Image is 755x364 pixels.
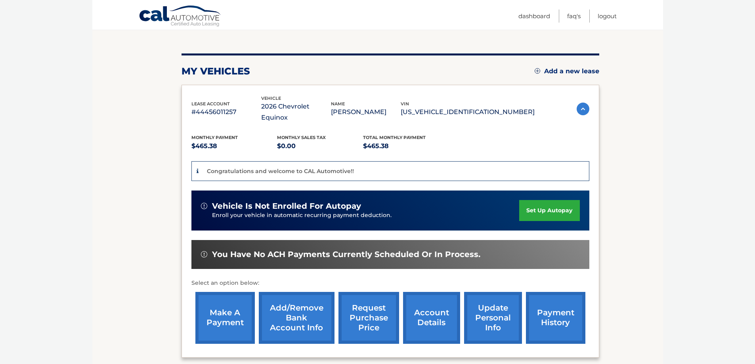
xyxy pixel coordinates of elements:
[518,10,550,23] a: Dashboard
[401,101,409,107] span: vin
[191,278,589,288] p: Select an option below:
[401,107,535,118] p: [US_VEHICLE_IDENTIFICATION_NUMBER]
[363,135,426,140] span: Total Monthly Payment
[519,200,579,221] a: set up autopay
[363,141,449,152] p: $465.38
[535,68,540,74] img: add.svg
[598,10,617,23] a: Logout
[403,292,460,344] a: account details
[535,67,599,75] a: Add a new lease
[577,103,589,115] img: accordion-active.svg
[207,168,354,175] p: Congratulations and welcome to CAL Automotive!!
[191,107,261,118] p: #44456011257
[331,101,345,107] span: name
[212,250,480,259] span: You have no ACH payments currently scheduled or in process.
[191,141,277,152] p: $465.38
[277,135,326,140] span: Monthly sales Tax
[526,292,585,344] a: payment history
[464,292,522,344] a: update personal info
[201,251,207,257] img: alert-white.svg
[182,65,250,77] h2: my vehicles
[212,201,361,211] span: vehicle is not enrolled for autopay
[277,141,363,152] p: $0.00
[139,5,222,28] a: Cal Automotive
[338,292,399,344] a: request purchase price
[212,211,520,220] p: Enroll your vehicle in automatic recurring payment deduction.
[331,107,401,118] p: [PERSON_NAME]
[261,95,281,101] span: vehicle
[259,292,334,344] a: Add/Remove bank account info
[567,10,581,23] a: FAQ's
[191,135,238,140] span: Monthly Payment
[261,101,331,123] p: 2026 Chevrolet Equinox
[195,292,255,344] a: make a payment
[201,203,207,209] img: alert-white.svg
[191,101,230,107] span: lease account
